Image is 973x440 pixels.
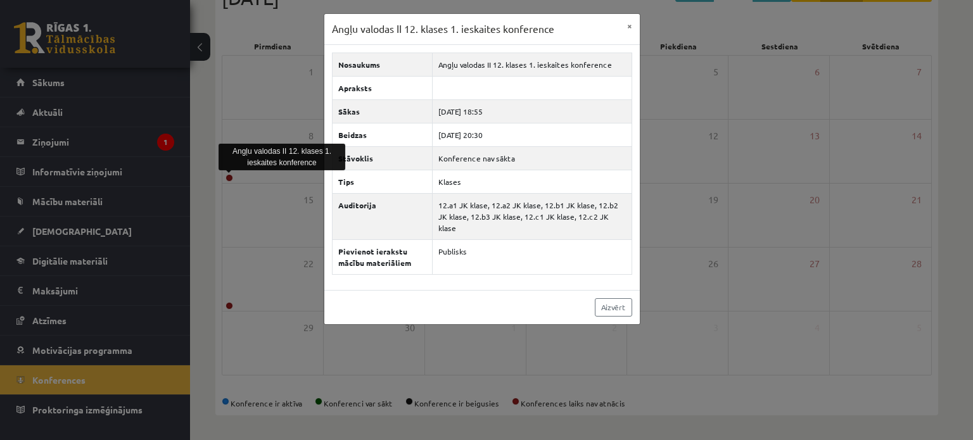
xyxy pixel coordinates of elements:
th: Auditorija [332,193,433,239]
a: Aizvērt [595,298,632,317]
td: [DATE] 18:55 [433,99,632,123]
td: 12.a1 JK klase, 12.a2 JK klase, 12.b1 JK klase, 12.b2 JK klase, 12.b3 JK klase, 12.c1 JK klase, 1... [433,193,632,239]
th: Pievienot ierakstu mācību materiāliem [332,239,433,274]
td: Konference nav sākta [433,146,632,170]
h3: Angļu valodas II 12. klases 1. ieskaites konference [332,22,554,37]
th: Stāvoklis [332,146,433,170]
th: Apraksts [332,76,433,99]
td: Klases [433,170,632,193]
td: [DATE] 20:30 [433,123,632,146]
td: Publisks [433,239,632,274]
th: Sākas [332,99,433,123]
button: × [620,14,640,38]
td: Angļu valodas II 12. klases 1. ieskaites konference [433,53,632,76]
th: Tips [332,170,433,193]
th: Beidzas [332,123,433,146]
th: Nosaukums [332,53,433,76]
div: Angļu valodas II 12. klases 1. ieskaites konference [219,144,345,170]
